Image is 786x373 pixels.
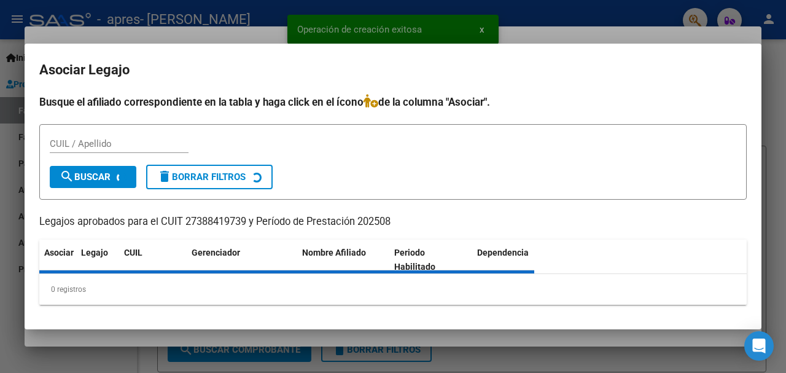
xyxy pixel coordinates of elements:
[39,214,747,230] p: Legajos aprobados para el CUIT 27388419739 y Período de Prestación 202508
[60,171,111,183] span: Buscar
[192,248,240,257] span: Gerenciador
[39,274,747,305] div: 0 registros
[744,331,774,361] div: Open Intercom Messenger
[39,58,747,82] h2: Asociar Legajo
[39,94,747,110] h4: Busque el afiliado correspondiente en la tabla y haga click en el ícono de la columna "Asociar".
[297,240,389,280] datatable-header-cell: Nombre Afiliado
[302,248,366,257] span: Nombre Afiliado
[60,169,74,184] mat-icon: search
[157,171,246,183] span: Borrar Filtros
[389,240,472,280] datatable-header-cell: Periodo Habilitado
[81,248,108,257] span: Legajo
[124,248,142,257] span: CUIL
[477,248,529,257] span: Dependencia
[146,165,273,189] button: Borrar Filtros
[39,240,76,280] datatable-header-cell: Asociar
[187,240,297,280] datatable-header-cell: Gerenciador
[44,248,74,257] span: Asociar
[394,248,435,272] span: Periodo Habilitado
[76,240,119,280] datatable-header-cell: Legajo
[157,169,172,184] mat-icon: delete
[119,240,187,280] datatable-header-cell: CUIL
[472,240,564,280] datatable-header-cell: Dependencia
[50,166,136,188] button: Buscar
